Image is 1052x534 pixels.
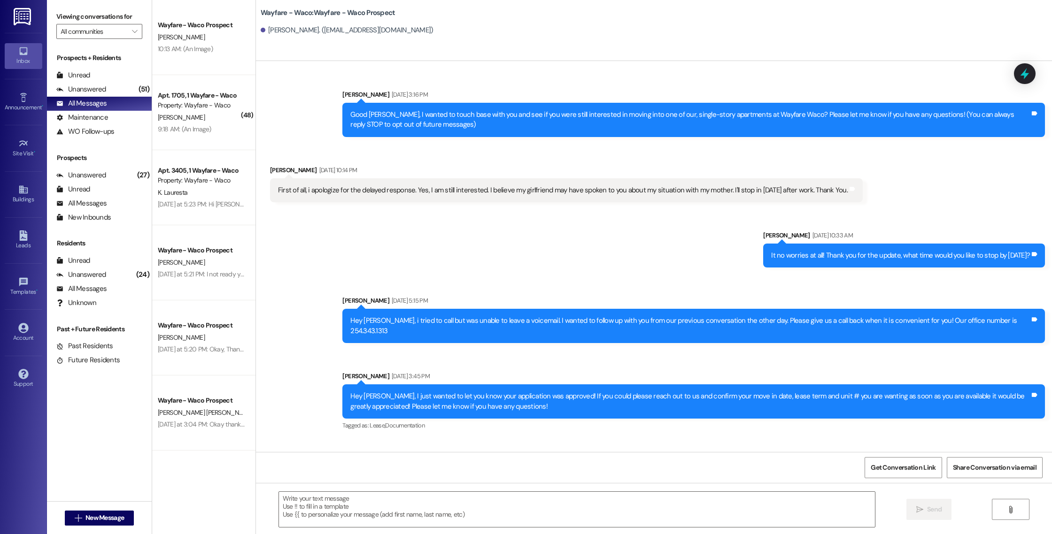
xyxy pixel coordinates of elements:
[56,70,90,80] div: Unread
[56,341,113,351] div: Past Residents
[65,511,134,526] button: New Message
[5,320,42,345] a: Account
[5,136,42,161] a: Site Visit •
[56,256,90,266] div: Unread
[158,91,245,100] div: Apt. 1705, 1 Wayfare - Waco
[158,396,245,405] div: Wayfare - Waco Prospect
[56,184,90,194] div: Unread
[763,230,1045,244] div: [PERSON_NAME]
[158,320,245,330] div: Wayfare - Waco Prospect
[350,110,1030,130] div: Good [PERSON_NAME], I wanted to touch base with you and see if you were still interested in movin...
[36,287,38,294] span: •
[56,9,142,24] label: Viewing conversations for
[56,84,106,94] div: Unanswered
[158,345,256,353] div: [DATE] at 5:20 PM: Okay, Thank you!
[5,182,42,207] a: Buildings
[158,45,213,53] div: 10:13 AM: (An Image)
[158,166,245,175] div: Apt. 3405, 1 Wayfare - Waco
[389,371,430,381] div: [DATE] 3:45 PM
[56,127,114,137] div: WO Follow-ups
[261,8,395,18] b: Wayfare - Waco: Wayfare - Waco Prospect
[261,25,433,35] div: [PERSON_NAME]. ([EMAIL_ADDRESS][DOMAIN_NAME])
[385,421,425,429] span: Documentation
[136,82,152,97] div: (51)
[5,274,42,299] a: Templates •
[5,366,42,391] a: Support
[771,251,1030,260] div: It no worries at all! Thank you for the update, what time would you like to stop by [DATE]?
[370,421,385,429] span: Lease ,
[871,463,936,473] span: Get Conversation Link
[158,245,245,255] div: Wayfare - Waco Prospect
[350,391,1030,412] div: Hey [PERSON_NAME], I just wanted to let you know your application was approved! If you could plea...
[47,153,152,163] div: Prospects
[56,270,106,280] div: Unanswered
[158,270,293,278] div: [DATE] at 5:21 PM: I not ready yet, will let you know
[158,175,245,185] div: Property: Wayfare - Waco
[75,514,82,522] i: 
[158,100,245,110] div: Property: Wayfare - Waco
[5,228,42,253] a: Leads
[61,24,127,39] input: All communities
[158,200,436,208] div: [DATE] at 5:23 PM: Hi [PERSON_NAME], thank you for letting us know, we did get it taken care of [...
[158,125,211,133] div: 9:18 AM: (An Image)
[158,188,187,197] span: K. Lauresta
[134,267,152,282] div: (24)
[916,506,923,513] i: 
[56,113,108,122] div: Maintenance
[389,90,428,99] div: [DATE] 3:16 PM
[927,504,942,514] span: Send
[47,53,152,63] div: Prospects + Residents
[14,8,33,25] img: ResiDesk Logo
[56,355,120,365] div: Future Residents
[56,198,107,208] div: All Messages
[342,419,1045,432] div: Tagged as:
[56,213,111,222] div: New Inbounds
[158,408,253,417] span: [PERSON_NAME] [PERSON_NAME]
[278,185,848,195] div: First of all, i apologize for the delayed response. Yes, I am still interested. I believe my girl...
[85,513,124,523] span: New Message
[135,168,152,183] div: (27)
[810,230,853,240] div: [DATE] 10:33 AM
[350,316,1030,336] div: Hey [PERSON_NAME], i tried to call but was unable to leave a voicemail. I wanted to follow up wit...
[1007,506,1014,513] i: 
[132,28,137,35] i: 
[47,324,152,334] div: Past + Future Residents
[158,466,245,476] div: Apt. 405, 1 Wayfare - Waco
[56,298,96,308] div: Unknown
[158,258,205,267] span: [PERSON_NAME]
[953,463,1037,473] span: Share Conversation via email
[47,238,152,248] div: Residents
[56,99,107,108] div: All Messages
[56,170,106,180] div: Unanswered
[317,165,357,175] div: [DATE] 10:14 PM
[865,457,942,478] button: Get Conversation Link
[389,296,428,305] div: [DATE] 5:15 PM
[158,113,205,122] span: [PERSON_NAME]
[34,149,35,155] span: •
[158,20,245,30] div: Wayfare - Waco Prospect
[158,420,253,428] div: [DATE] at 3:04 PM: Okay thank you.
[5,43,42,69] a: Inbox
[56,284,107,294] div: All Messages
[947,457,1043,478] button: Share Conversation via email
[158,333,205,342] span: [PERSON_NAME]
[42,103,43,109] span: •
[342,90,1045,103] div: [PERSON_NAME]
[342,296,1045,309] div: [PERSON_NAME]
[906,499,952,520] button: Send
[270,165,863,178] div: [PERSON_NAME]
[342,371,1045,384] div: [PERSON_NAME]
[158,33,205,41] span: [PERSON_NAME]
